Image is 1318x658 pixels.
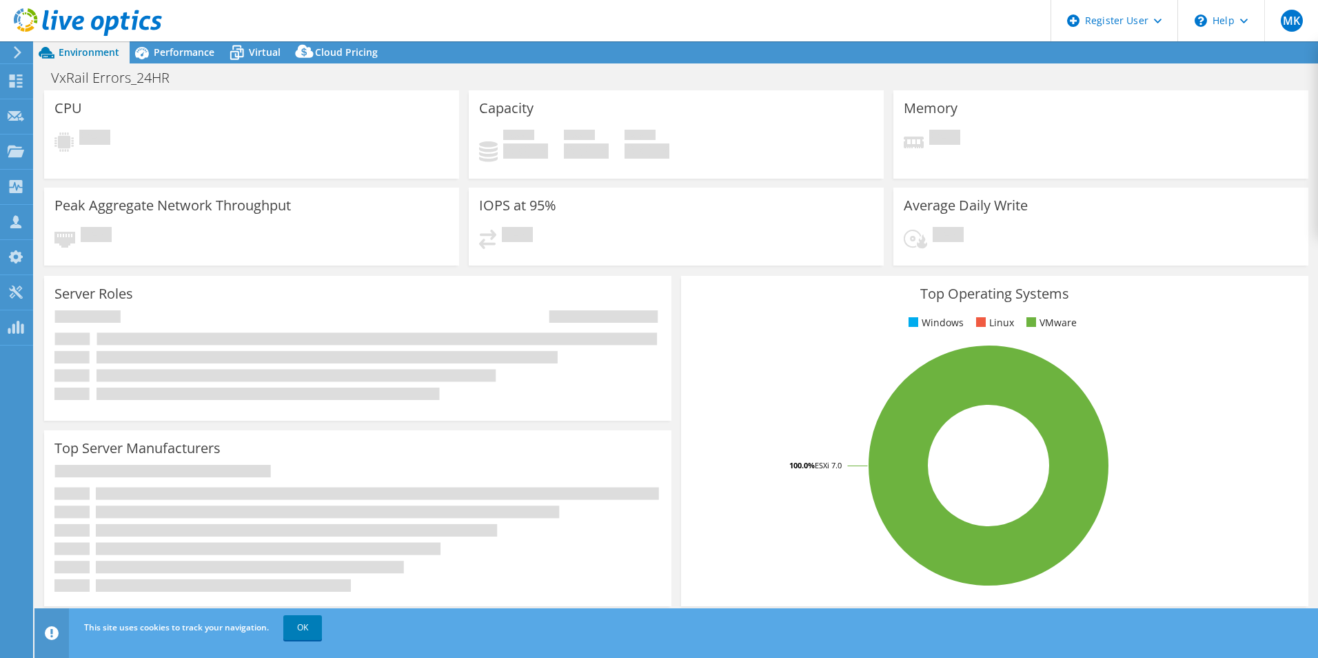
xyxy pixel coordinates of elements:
[479,198,556,213] h3: IOPS at 95%
[904,198,1028,213] h3: Average Daily Write
[905,315,964,330] li: Windows
[502,227,533,246] span: Pending
[315,46,378,59] span: Cloud Pricing
[691,286,1298,301] h3: Top Operating Systems
[79,130,110,148] span: Pending
[564,143,609,159] h4: 0 GiB
[54,286,133,301] h3: Server Roles
[503,130,534,143] span: Used
[54,441,221,456] h3: Top Server Manufacturers
[1281,10,1303,32] span: MK
[564,130,595,143] span: Free
[1195,14,1207,27] svg: \n
[503,143,548,159] h4: 0 GiB
[54,101,82,116] h3: CPU
[973,315,1014,330] li: Linux
[45,70,191,86] h1: VxRail Errors_24HR
[59,46,119,59] span: Environment
[81,227,112,246] span: Pending
[1023,315,1077,330] li: VMware
[479,101,534,116] h3: Capacity
[933,227,964,246] span: Pending
[904,101,957,116] h3: Memory
[84,621,269,633] span: This site uses cookies to track your navigation.
[249,46,281,59] span: Virtual
[625,143,669,159] h4: 0 GiB
[283,615,322,640] a: OK
[54,198,291,213] h3: Peak Aggregate Network Throughput
[154,46,214,59] span: Performance
[815,460,842,470] tspan: ESXi 7.0
[789,460,815,470] tspan: 100.0%
[929,130,960,148] span: Pending
[625,130,656,143] span: Total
